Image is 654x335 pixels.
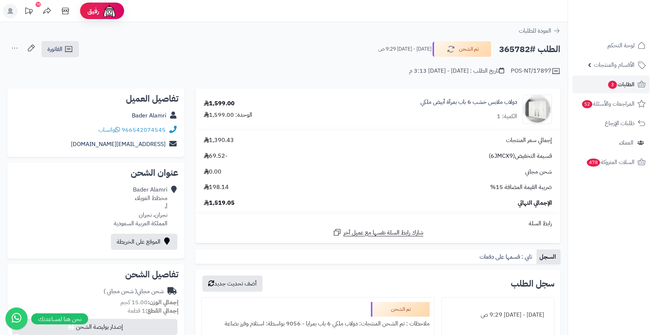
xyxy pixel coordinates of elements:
[499,42,560,57] h2: الطلب #365782
[102,4,117,18] img: ai-face.png
[497,112,517,121] div: الكمية: 1
[204,168,221,176] span: 0.00
[371,302,430,317] div: تم الشحن
[202,276,263,292] button: أضف تحديث جديد
[47,45,62,54] span: الفاتورة
[198,219,557,228] div: رابط السلة
[104,287,137,296] span: ( شحن مجاني )
[536,250,560,264] a: السجل
[128,306,178,315] small: 1 قطعة
[525,168,552,176] span: شحن مجاني
[519,26,551,35] span: العودة للطلبات
[71,140,166,149] a: [EMAIL_ADDRESS][DOMAIN_NAME]
[572,153,650,171] a: السلات المتروكة478
[607,40,635,51] span: لوحة التحكم
[446,308,550,322] div: [DATE] - [DATE] 9:29 ص
[490,183,552,192] span: ضريبة القيمة المضافة 15%
[594,60,635,70] span: الأقسام والمنتجات
[132,111,166,120] a: Bader Alamri
[333,228,423,237] a: شارك رابط السلة نفسها مع عميل آخر
[13,168,178,177] h2: عنوان الشحن
[586,157,635,167] span: السلات المتروكة
[204,183,229,192] span: 198.14
[204,99,235,108] div: 1,599.00
[489,152,552,160] span: قسيمة التخفيض(6JMCX9)
[204,136,234,145] span: 1,390.43
[587,159,600,167] span: 478
[572,134,650,152] a: العملاء
[120,298,178,307] small: 15.00 كجم
[506,136,552,145] span: إجمالي سعر المنتجات
[378,45,431,53] small: [DATE] - [DATE] 9:29 ص
[204,111,252,119] div: الوحدة: 1,599.00
[87,7,99,15] span: رفيق
[148,298,178,307] strong: إجمالي الوزن:
[581,99,635,109] span: المراجعات والأسئلة
[572,76,650,93] a: الطلبات3
[605,118,635,128] span: طلبات الإرجاع
[582,100,592,108] span: 52
[13,270,178,279] h2: تفاصيل الشحن
[477,250,536,264] a: تابي : قسمها على دفعات
[111,234,177,250] a: الموقع على الخريطة
[523,95,552,124] img: 1733065410-1-90x90.jpg
[607,79,635,90] span: الطلبات
[114,186,167,227] div: Bader Alamri مخطط الغويلاء أ، نجران، نجران المملكة العربية السعودية
[12,319,177,335] button: إصدار بوليصة الشحن
[41,41,79,57] a: الفاتورة
[420,98,517,106] a: دولاب ملابس خشب 6 باب بمرآة أبيض ملكي
[122,125,166,134] a: 966542074545
[572,95,650,113] a: المراجعات والأسئلة52
[518,199,552,207] span: الإجمالي النهائي
[409,67,504,75] div: تاريخ الطلب : [DATE] - [DATE] 3:13 م
[604,21,647,36] img: logo-2.png
[36,2,41,7] div: 10
[572,37,650,54] a: لوحة التحكم
[511,279,554,288] h3: سجل الطلب
[206,317,430,331] div: ملاحظات : تم الشحن المنتجات: دولاب ملكي 6 باب بمرايا - 9056 بواسطة: استلام وفرز بضاعة
[104,287,164,296] div: شحن مجاني
[204,152,227,160] span: -69.52
[13,94,178,103] h2: تفاصيل العميل
[572,114,650,132] a: طلبات الإرجاع
[145,306,178,315] strong: إجمالي القطع:
[619,138,633,148] span: العملاء
[343,229,423,237] span: شارك رابط السلة نفسها مع عميل آخر
[608,81,617,89] span: 3
[433,41,491,57] button: تم الشحن
[519,26,560,35] a: العودة للطلبات
[511,67,560,76] div: POS-NT/17897
[98,125,120,134] a: واتساب
[204,199,235,207] span: 1,519.05
[19,4,38,20] a: تحديثات المنصة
